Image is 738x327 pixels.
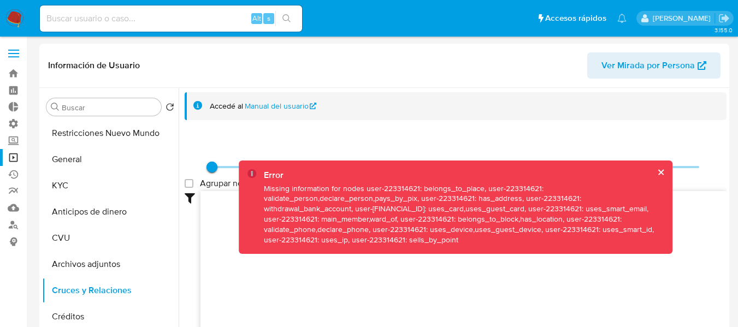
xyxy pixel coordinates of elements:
h1: Información de Usuario [48,60,140,71]
div: Missing information for nodes user-223314621: belongs_to_place, user-223314621: validate_person,d... [264,183,664,245]
span: Ver Mirada por Persona [601,52,695,79]
button: Ver Mirada por Persona [587,52,721,79]
input: Buscar usuario o caso... [40,11,302,26]
button: cerrar [657,169,664,176]
button: Anticipos de dinero [42,199,179,225]
span: s [267,13,270,23]
span: Agrupar nodos [200,178,256,189]
div: Error [264,169,664,181]
button: Buscar [51,103,60,111]
button: Cruces y Relaciones [42,277,179,304]
button: Volver al orden por defecto [166,103,174,115]
input: Agrupar nodos [185,179,193,188]
a: Notificaciones [617,14,627,23]
a: Salir [718,13,730,24]
button: KYC [42,173,179,199]
button: General [42,146,179,173]
button: CVU [42,225,179,251]
button: Restricciones Nuevo Mundo [42,120,179,146]
button: Archivos adjuntos [42,251,179,277]
button: search-icon [275,11,298,26]
input: Buscar [62,103,157,112]
span: Accesos rápidos [545,13,606,24]
a: Manual del usuario [245,101,317,111]
span: Alt [252,13,261,23]
span: Accedé al [210,101,243,111]
p: zoe.breuer@mercadolibre.com [653,13,715,23]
